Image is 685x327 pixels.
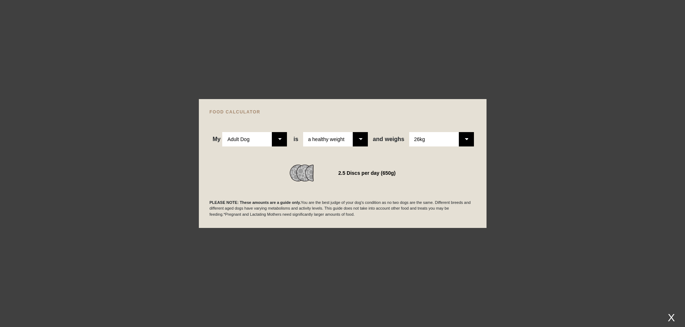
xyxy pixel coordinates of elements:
[213,136,220,143] span: My
[210,110,476,114] h4: FOOD CALCULATOR
[210,200,301,205] b: PLEASE NOTE: These amounts are a guide only.
[338,168,396,178] div: 2.5 Discs per day (650g)
[373,136,385,143] span: and
[373,136,405,143] span: weighs
[665,312,678,323] div: X
[210,200,476,218] p: You are the best judge of your dog's condition as no two dogs are the same. Different breeds and ...
[293,136,298,143] span: is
